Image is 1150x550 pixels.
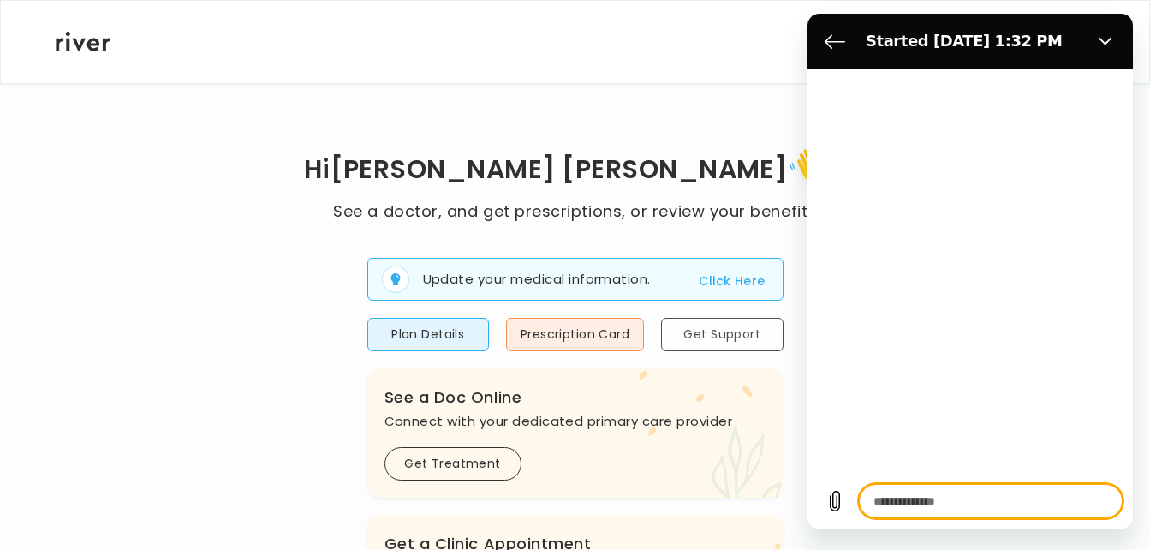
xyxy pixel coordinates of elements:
button: Plan Details [367,318,489,351]
button: Get Support [661,318,783,351]
iframe: Messaging window [807,14,1133,529]
p: See a doctor, and get prescriptions, or review your benefits [304,200,847,224]
h3: See a Doc Online [384,386,766,410]
p: Connect with your dedicated primary care provider [384,410,766,433]
p: Update your medical information. [423,270,651,290]
button: Prescription Card [506,318,644,351]
h1: Hi [PERSON_NAME] [PERSON_NAME] [304,142,847,200]
button: Get Treatment [384,447,521,481]
button: Click Here [699,271,765,291]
